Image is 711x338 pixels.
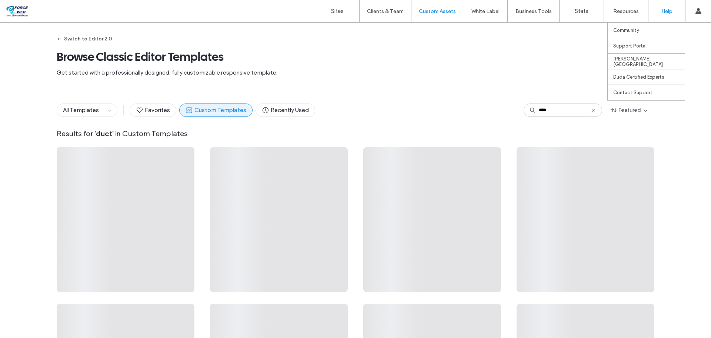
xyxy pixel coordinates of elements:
label: Duda Certified Experts [613,74,664,80]
span: Recently Used [262,106,309,114]
span: Favorites [136,106,170,114]
label: Support Portal [613,43,647,49]
label: Business Tools [515,8,552,14]
span: Help [17,5,32,12]
button: Recently Used [256,104,315,117]
button: Custom Templates [179,104,253,117]
button: All Templates [57,104,105,117]
label: Help [661,8,672,14]
span: ' duct ' [94,129,114,138]
label: Clients & Team [367,8,404,14]
label: Community [613,27,639,33]
label: Resources [613,8,639,14]
span: Results for in Custom Templates [57,129,654,138]
label: Stats [575,8,588,14]
span: All Templates [63,106,99,114]
span: Get started with a professionally designed, fully customizable responsive template. [57,69,654,77]
label: White Label [471,8,500,14]
button: Featured [605,104,654,116]
button: Favorites [130,104,176,117]
a: [PERSON_NAME][GEOGRAPHIC_DATA] [613,54,685,69]
label: Sites [331,8,344,14]
label: Contact Support [613,90,652,95]
button: Switch to Editor 2.0 [57,33,112,45]
span: Custom Templates [186,106,246,114]
label: Custom Assets [419,8,456,14]
span: Browse Classic Editor Templates [57,49,654,64]
label: [PERSON_NAME][GEOGRAPHIC_DATA] [613,56,685,67]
